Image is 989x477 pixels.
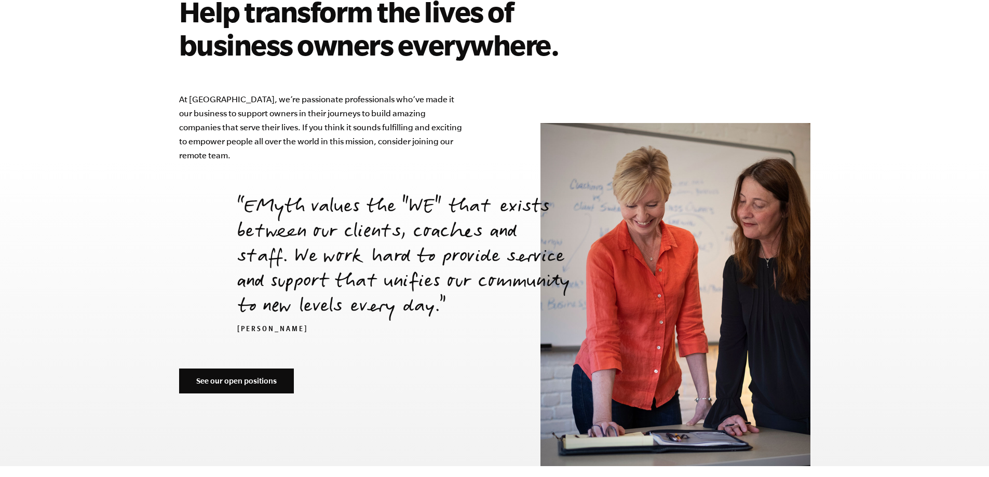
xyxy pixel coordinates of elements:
iframe: Chat Widget [937,427,989,477]
div: Widget chat [937,427,989,477]
p: EMyth values the "WE" that exists between our clients, coaches and staff. We work hard to provide... [237,196,570,320]
a: See our open positions [179,369,294,393]
cite: [PERSON_NAME] [237,326,308,334]
p: At [GEOGRAPHIC_DATA], we’re passionate professionals who’ve made it our business to support owner... [179,92,463,162]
